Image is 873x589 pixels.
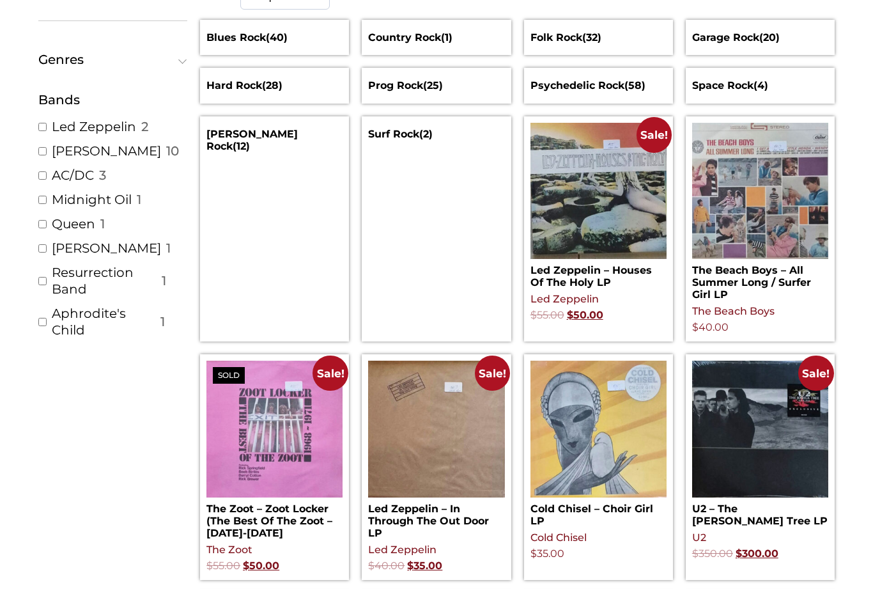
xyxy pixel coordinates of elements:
[692,547,733,560] bdi: 350.00
[141,118,148,135] span: 2
[692,74,828,97] a: Visit product category Space Rock
[530,547,537,560] span: $
[530,259,667,288] h2: Led Zeppelin – Houses Of The Holy LP
[530,531,587,544] a: Cold Chisel
[692,123,828,259] img: The Beach Boys – All Summer Long / Surfer Girl LP
[530,26,667,49] h2: Folk Rock
[419,128,433,140] mark: (2)
[692,74,828,97] h2: Space Rock
[368,498,504,540] h2: Led Zeppelin – In Through The Out Door LP
[206,560,213,572] span: $
[475,356,510,391] span: Sale!
[736,547,742,560] span: $
[530,123,667,259] img: Led Zeppelin – Houses Of The Holy LP
[313,356,348,391] span: Sale!
[530,361,667,497] img: Cold Chisel – Choir Girl LP
[206,361,343,539] a: Sale! SoldThe Zoot – Zoot Locker (The Best Of The Zoot – [DATE]-[DATE]
[753,79,768,91] mark: (4)
[624,79,645,91] mark: (58)
[38,90,187,109] div: Bands
[243,560,249,572] span: $
[206,123,343,157] h2: [PERSON_NAME] Rock
[52,118,136,135] a: Led Zeppelin
[52,191,132,208] a: Midnight Oil
[692,547,699,560] span: $
[368,123,504,145] h2: Surf Rock
[38,53,187,66] button: Genres
[368,74,504,97] h2: Prog Rock
[368,74,504,97] a: Visit product category Prog Rock
[692,26,828,49] h2: Garage Rock
[692,321,729,333] bdi: 40.00
[166,143,179,159] span: 10
[692,26,828,49] a: Visit product category Garage Rock
[368,560,375,572] span: $
[160,313,165,330] span: 1
[692,259,828,301] h2: The Beach Boys – All Summer Long / Surfer Girl LP
[213,367,245,384] span: Sold
[52,240,161,256] a: [PERSON_NAME]
[38,53,182,66] span: Genres
[206,26,343,49] a: Visit product category Blues Rock
[692,498,828,527] h2: U2 – The [PERSON_NAME] Tree LP
[262,79,282,91] mark: (28)
[692,361,828,527] a: Sale! U2 – The [PERSON_NAME] Tree LP
[206,544,252,556] a: The Zoot
[52,305,155,338] a: Aphrodite's Child
[162,272,166,289] span: 1
[100,216,105,232] span: 1
[206,74,343,97] h2: Hard Rock
[206,361,343,497] img: The Zoot – Zoot Locker (The Best Of The Zoot - 1968-1971
[530,309,537,321] span: $
[206,26,343,49] h2: Blues Rock
[637,117,672,152] span: Sale!
[368,26,504,49] a: Visit product category Country Rock
[798,356,833,391] span: Sale!
[52,167,94,184] a: AC/DC
[206,560,240,572] bdi: 55.00
[692,361,828,497] img: U2 – The Joshua Tree LP
[52,216,95,232] a: Queen
[423,79,443,91] mark: (25)
[692,123,828,301] a: The Beach Boys – All Summer Long / Surfer Girl LP
[567,309,573,321] span: $
[368,361,504,497] img: Led Zeppelin – In Through The Out Door LP
[530,74,667,97] h2: Psychedelic Rock
[368,123,504,145] a: Visit product category Surf Rock
[166,240,171,256] span: 1
[530,498,667,527] h2: Cold Chisel – Choir Girl LP
[530,123,667,289] a: Sale! Led Zeppelin – Houses Of The Holy LP
[206,74,343,97] a: Visit product category Hard Rock
[243,560,279,572] bdi: 50.00
[530,547,564,560] bdi: 35.00
[692,321,699,333] span: $
[530,361,667,527] a: Cold Chisel – Choir Girl LP
[266,31,288,43] mark: (40)
[206,498,343,540] h2: The Zoot – Zoot Locker (The Best Of The Zoot – [DATE]-[DATE]
[368,560,405,572] bdi: 40.00
[368,544,436,556] a: Led Zeppelin
[407,560,442,572] bdi: 35.00
[567,309,603,321] bdi: 50.00
[368,361,504,539] a: Sale! Led Zeppelin – In Through The Out Door LP
[582,31,601,43] mark: (32)
[206,123,343,157] a: Visit product category Stoner Rock
[759,31,780,43] mark: (20)
[530,309,564,321] bdi: 55.00
[368,26,504,49] h2: Country Rock
[137,191,141,208] span: 1
[52,143,161,159] a: [PERSON_NAME]
[736,547,778,560] bdi: 300.00
[692,531,706,544] a: U2
[441,31,452,43] mark: (1)
[692,305,775,317] a: The Beach Boys
[99,167,106,184] span: 3
[530,293,599,305] a: Led Zeppelin
[52,264,157,297] a: Resurrection Band
[407,560,413,572] span: $
[530,74,667,97] a: Visit product category Psychedelic Rock
[530,26,667,49] a: Visit product category Folk Rock
[233,140,250,152] mark: (12)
